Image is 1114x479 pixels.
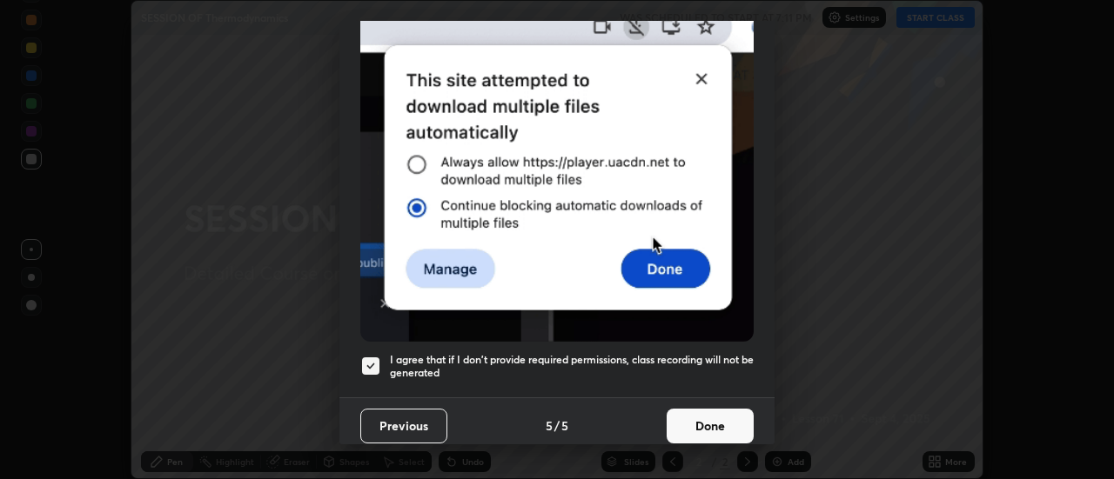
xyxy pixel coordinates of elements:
h4: 5 [561,416,568,435]
button: Done [667,409,754,443]
h5: I agree that if I don't provide required permissions, class recording will not be generated [390,353,754,380]
h4: 5 [546,416,553,435]
h4: / [554,416,560,435]
button: Previous [360,409,447,443]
